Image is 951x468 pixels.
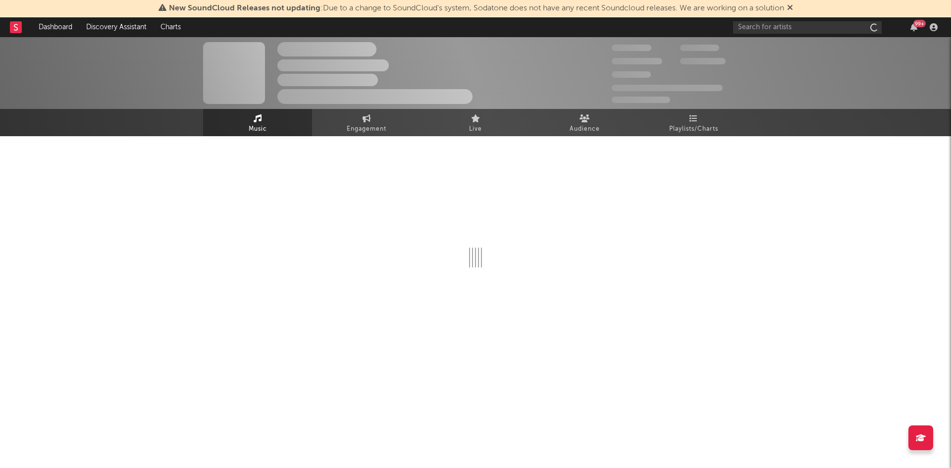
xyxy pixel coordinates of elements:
[79,17,154,37] a: Discovery Assistant
[203,109,312,136] a: Music
[612,97,670,103] span: Jump Score: 85.0
[612,58,662,64] span: 50.000.000
[154,17,188,37] a: Charts
[910,23,917,31] button: 99+
[469,123,482,135] span: Live
[669,123,718,135] span: Playlists/Charts
[913,20,926,27] div: 99 +
[570,123,600,135] span: Audience
[169,4,784,12] span: : Due to a change to SoundCloud's system, Sodatone does not have any recent Soundcloud releases. ...
[169,4,320,12] span: New SoundCloud Releases not updating
[312,109,421,136] a: Engagement
[249,123,267,135] span: Music
[347,123,386,135] span: Engagement
[639,109,748,136] a: Playlists/Charts
[733,21,882,34] input: Search for artists
[530,109,639,136] a: Audience
[32,17,79,37] a: Dashboard
[612,85,723,91] span: 50.000.000 Monthly Listeners
[421,109,530,136] a: Live
[680,45,719,51] span: 100.000
[612,71,651,78] span: 100.000
[680,58,726,64] span: 1.000.000
[612,45,651,51] span: 300.000
[787,4,793,12] span: Dismiss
